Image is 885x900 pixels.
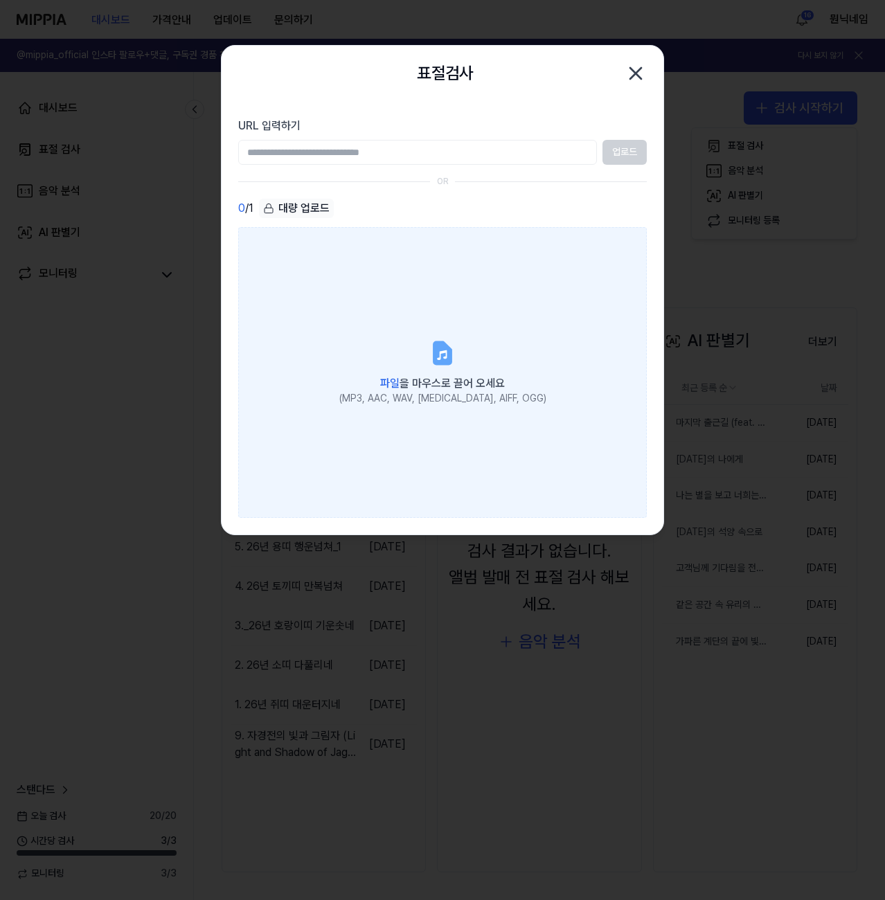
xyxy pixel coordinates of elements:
[238,200,245,217] span: 0
[238,118,647,134] label: URL 입력하기
[380,377,400,390] span: 파일
[417,60,474,87] h2: 표절검사
[339,392,546,406] div: (MP3, AAC, WAV, [MEDICAL_DATA], AIFF, OGG)
[259,199,334,218] div: 대량 업로드
[238,199,253,219] div: / 1
[437,176,449,188] div: OR
[380,377,505,390] span: 을 마우스로 끌어 오세요
[259,199,334,219] button: 대량 업로드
